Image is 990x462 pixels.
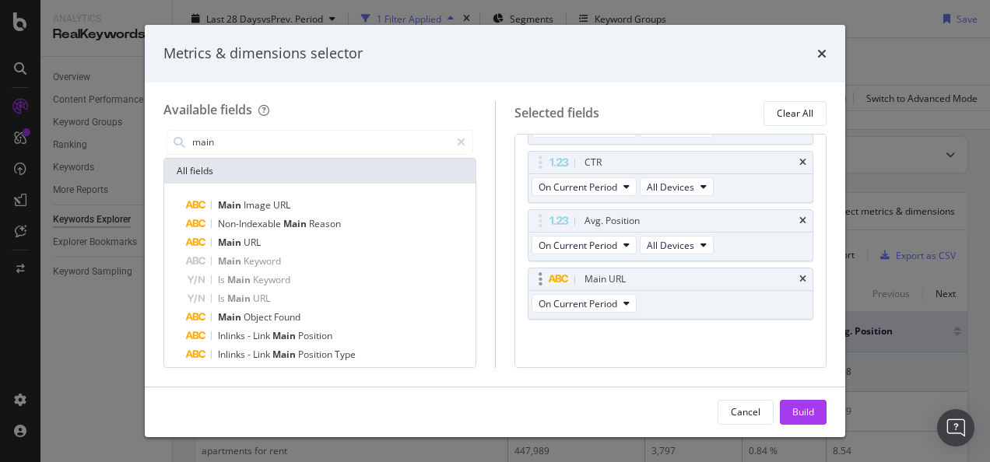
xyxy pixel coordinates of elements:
button: Cancel [718,400,774,425]
div: times [799,275,806,284]
div: CTR [585,155,602,170]
span: Found [274,310,300,324]
span: Link [253,329,272,342]
span: Main [227,273,253,286]
span: On Current Period [539,180,617,194]
span: Keyword [253,273,290,286]
span: Inlinks [218,329,247,342]
span: On Current Period [539,239,617,252]
span: Main [218,254,244,268]
span: Reason [309,217,341,230]
span: All Devices [647,239,694,252]
span: Main [218,236,244,249]
div: Avg. PositiontimesOn Current PeriodAll Devices [528,209,814,261]
div: Cancel [731,405,760,418]
span: Non-Indexable [218,217,283,230]
span: - [247,329,253,342]
button: All Devices [640,236,714,254]
div: Main URL [585,271,626,287]
span: Image [244,198,273,212]
button: Build [780,400,827,425]
span: Position [298,348,335,361]
div: times [799,158,806,167]
div: Selected fields [514,104,599,122]
div: Build [792,405,814,418]
div: Open Intercom Messenger [937,409,974,446]
button: Clear All [764,101,827,126]
span: On Current Period [539,297,617,310]
span: Main [283,217,309,230]
div: All fields [164,159,476,184]
span: Main [272,329,298,342]
span: All Devices [647,180,694,194]
span: URL [253,292,270,305]
button: On Current Period [532,177,637,196]
div: CTRtimesOn Current PeriodAll Devices [528,151,814,203]
span: Inlinks [218,348,247,361]
button: All Devices [640,177,714,196]
span: Main [272,348,298,361]
div: Metrics & dimensions selector [163,44,363,64]
span: Link [253,348,272,361]
div: Main URLtimesOn Current Period [528,268,814,320]
span: Main [227,292,253,305]
div: Available fields [163,101,252,118]
span: Position [298,329,332,342]
div: Clear All [777,107,813,120]
span: Is [218,292,227,305]
span: Type [335,348,356,361]
span: Keyword [244,254,281,268]
button: On Current Period [532,236,637,254]
input: Search by field name [191,131,450,154]
button: On Current Period [532,294,637,313]
div: times [817,44,827,64]
span: Is [218,273,227,286]
div: modal [145,25,845,437]
span: URL [244,236,261,249]
span: URL [273,198,290,212]
div: times [799,216,806,226]
span: Object [244,310,274,324]
span: Main [218,198,244,212]
span: Main [218,310,244,324]
div: Avg. Position [585,213,640,229]
span: - [247,348,253,361]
